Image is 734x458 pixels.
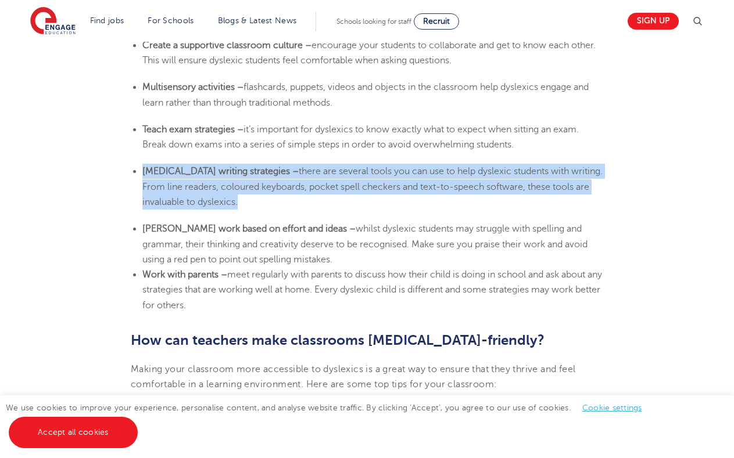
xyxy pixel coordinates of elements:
[628,13,679,30] a: Sign up
[142,166,603,207] span: there are several tools you can use to help dyslexic students with writing. From line readers, co...
[218,16,297,25] a: Blogs & Latest News
[142,166,299,176] b: [MEDICAL_DATA] writing strategies –
[142,124,579,150] span: it’s important for dyslexics to know exactly what to expect when sitting an exam. Break down exam...
[582,403,642,412] a: Cookie settings
[148,16,194,25] a: For Schools
[142,223,356,234] b: [PERSON_NAME] work based on effort and ideas –
[142,124,244,135] b: Teach exam strategies –
[131,364,575,390] span: Making your classroom more accessible to dyslexics is a great way to ensure that they thrive and ...
[142,269,602,311] span: meet regularly with parents to discuss how their child is doing in school and ask about any strat...
[30,7,76,36] img: Engage Education
[131,332,545,348] b: How can teachers make classrooms [MEDICAL_DATA]-friendly?
[6,403,654,437] span: We use cookies to improve your experience, personalise content, and analyse website traffic. By c...
[423,17,450,26] span: Recruit
[142,82,244,92] b: Multisensory activities –
[142,269,227,280] b: Work with parents –
[142,82,589,107] span: flashcards, puppets, videos and objects in the classroom help dyslexics engage and learn rather t...
[90,16,124,25] a: Find jobs
[336,17,411,26] span: Schools looking for staff
[9,417,138,448] a: Accept all cookies
[142,223,588,265] span: whilst dyslexic students may struggle with spelling and grammar, their thinking and creativity de...
[414,13,459,30] a: Recruit
[142,40,311,51] b: Create a supportive classroom culture –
